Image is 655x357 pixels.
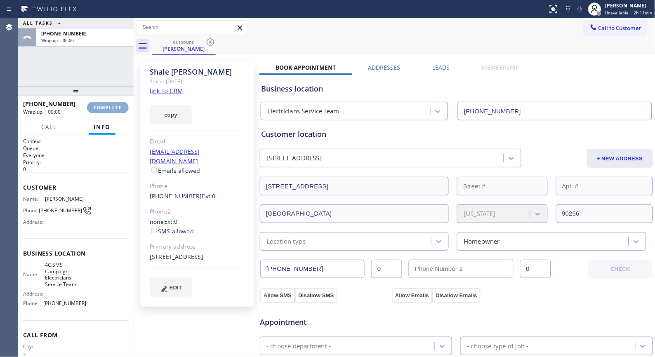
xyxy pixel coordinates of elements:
[23,183,129,191] span: Customer
[89,119,115,135] button: Info
[23,196,45,202] span: Name:
[260,177,449,195] input: Address
[150,87,183,95] a: link to CRM
[150,242,244,251] div: Primary address
[41,30,87,37] span: [PHONE_NUMBER]
[137,21,247,34] input: Search
[464,237,500,246] div: Homeowner
[150,192,202,200] a: [PHONE_NUMBER]
[150,167,200,174] label: Emails allowed
[150,217,244,236] div: none
[23,219,45,225] span: Address:
[150,77,244,86] div: Since: [DATE]
[458,102,652,120] input: Phone Number
[150,67,244,77] div: Shale [PERSON_NAME]
[260,204,449,223] input: City
[150,207,244,216] div: Phone2
[23,145,129,152] h2: Queue:
[260,260,365,278] input: Phone Number
[276,63,336,71] label: Book Appointment
[150,252,244,262] div: [STREET_ADDRESS]
[150,181,244,191] div: Phone
[23,138,129,145] h1: Context
[23,343,45,350] span: City:
[432,288,481,303] button: Disallow Emails
[150,105,192,124] button: copy
[202,192,216,200] span: Ext: 0
[482,63,519,71] label: Membership
[589,260,653,279] button: CHECK
[170,284,182,291] span: EDIT
[598,24,642,32] span: Call to Customer
[153,45,215,52] div: [PERSON_NAME]
[23,207,39,214] span: Phone:
[371,260,402,278] input: Ext.
[94,123,111,131] span: Info
[23,159,129,166] h2: Priority:
[18,18,69,28] button: ALL TASKS
[260,317,390,328] span: Appointment
[23,100,75,108] span: [PHONE_NUMBER]
[606,2,653,9] div: [PERSON_NAME]
[261,129,652,140] div: Customer location
[151,228,157,233] input: SMS allowed
[409,260,513,278] input: Phone Number 2
[23,166,129,173] p: 0
[556,177,653,195] input: Apt. #
[153,39,215,45] div: outbound
[457,177,547,195] input: Street #
[150,227,194,235] label: SMS allowed
[556,204,653,223] input: ZIP
[150,148,200,165] a: [EMAIL_ADDRESS][DOMAIN_NAME]
[23,108,61,115] span: Wrap up | 00:00
[267,107,339,116] div: Electricians Service Team
[87,102,129,113] button: COMPLETE
[150,137,244,146] div: Email
[164,218,178,225] span: Ext: 0
[392,288,432,303] button: Allow Emails
[23,271,45,277] span: Name:
[266,237,306,246] div: Location type
[41,38,74,43] span: Wrap up | 00:00
[151,167,157,173] input: Emails allowed
[261,83,652,94] div: Business location
[266,154,322,163] div: [STREET_ADDRESS]
[150,278,192,297] button: EDIT
[368,63,401,71] label: Addresses
[260,288,295,303] button: Allow SMS
[606,10,653,16] span: Unavailable | 2h 11min
[94,105,122,110] span: COMPLETE
[23,300,43,306] span: Phone:
[433,63,450,71] label: Leads
[39,207,82,214] span: [PHONE_NUMBER]
[23,20,53,26] span: ALL TASKS
[574,3,586,15] button: Mute
[520,260,551,278] input: Ext. 2
[266,341,331,351] div: - choose department -
[153,37,215,54] div: Shale Parker
[45,262,86,287] span: 4C.SMS Campaign Electricians Service Team
[23,331,129,339] span: Call From
[23,152,129,159] p: Everyone
[584,20,647,36] button: Call to Customer
[295,288,337,303] button: Disallow SMS
[467,341,528,351] div: - choose type of job -
[36,119,62,135] button: Call
[23,291,45,297] span: Address:
[45,196,86,202] span: [PERSON_NAME]
[23,249,129,257] span: Business location
[587,149,653,168] button: + NEW ADDRESS
[41,123,57,131] span: Call
[43,300,87,306] span: [PHONE_NUMBER]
